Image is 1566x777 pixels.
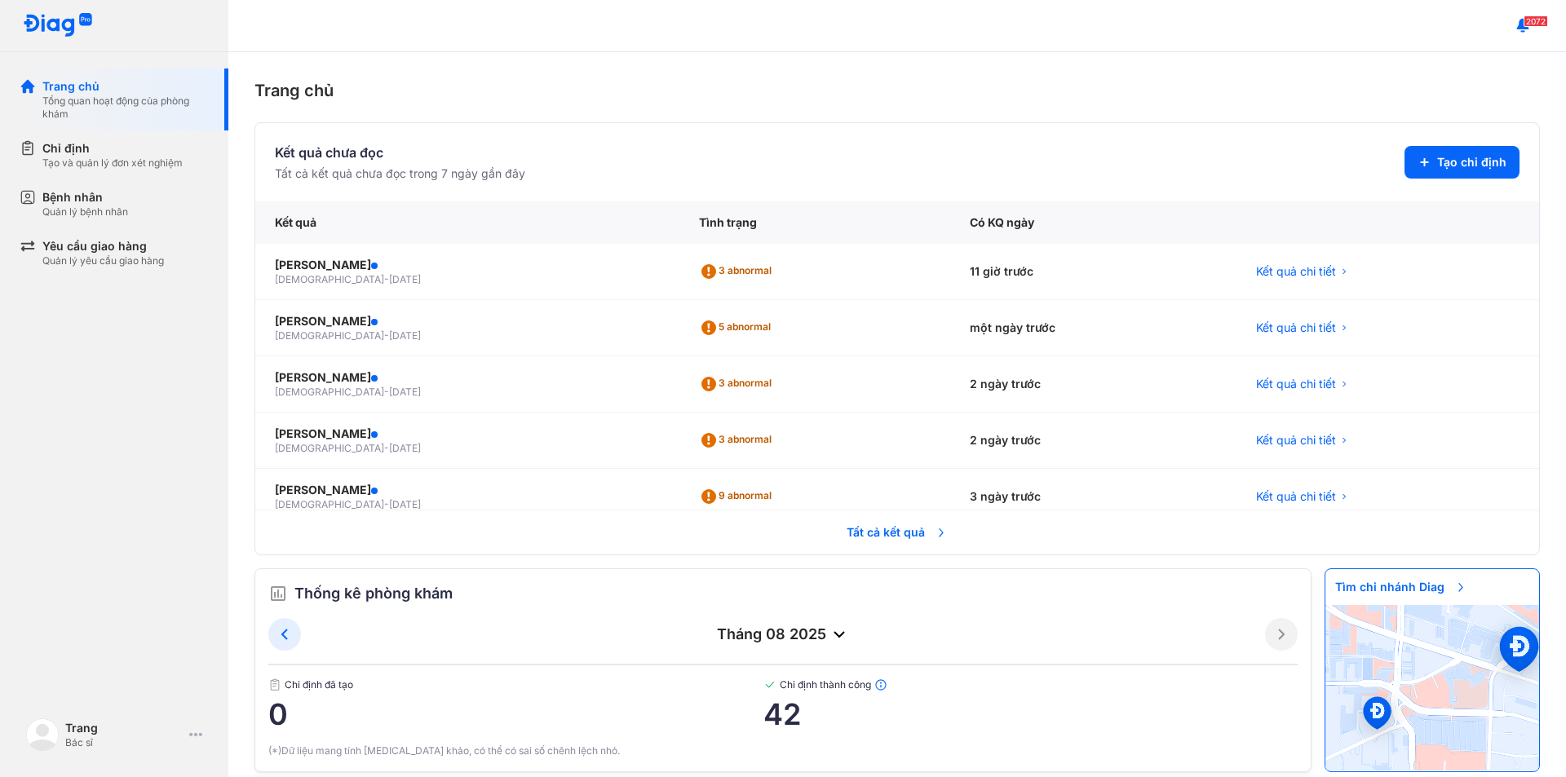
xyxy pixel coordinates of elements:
div: [PERSON_NAME] [275,369,660,386]
div: Quản lý bệnh nhân [42,205,128,219]
span: - [384,386,389,398]
span: [DATE] [389,386,421,398]
div: Tất cả kết quả chưa đọc trong 7 ngày gần đây [275,166,525,182]
div: Tình trạng [679,201,950,244]
button: Tạo chỉ định [1405,146,1520,179]
div: Có KQ ngày [950,201,1236,244]
span: - [384,273,389,285]
div: Kết quả [255,201,679,244]
span: Tìm chi nhánh Diag [1325,569,1477,605]
div: Quản lý yêu cầu giao hàng [42,254,164,267]
span: [DEMOGRAPHIC_DATA] [275,329,384,342]
div: Tạo và quản lý đơn xét nghiệm [42,157,183,170]
img: document.50c4cfd0.svg [268,678,281,691]
span: [DATE] [389,498,421,510]
div: 3 abnormal [699,371,778,397]
img: checked-green.01cc79e0.svg [763,678,776,691]
img: order.5a6da16c.svg [268,584,288,603]
div: [PERSON_NAME] [275,257,660,273]
span: Thống kê phòng khám [294,582,453,605]
span: Kết quả chi tiết [1256,263,1336,280]
div: 3 ngày trước [950,469,1236,525]
div: 2 ngày trước [950,356,1236,413]
span: [DEMOGRAPHIC_DATA] [275,498,384,510]
div: 2 ngày trước [950,413,1236,469]
div: [PERSON_NAME] [275,313,660,329]
span: Kết quả chi tiết [1256,488,1336,505]
span: 2072 [1524,15,1548,27]
span: - [384,498,389,510]
div: 3 abnormal [699,427,778,453]
span: [DEMOGRAPHIC_DATA] [275,273,384,285]
span: Tạo chỉ định [1437,154,1506,170]
div: 5 abnormal [699,315,777,341]
span: Kết quả chi tiết [1256,376,1336,392]
img: logo [23,13,93,38]
div: (*)Dữ liệu mang tính [MEDICAL_DATA] khảo, có thể có sai số chênh lệch nhỏ. [268,744,1298,758]
span: [DEMOGRAPHIC_DATA] [275,442,384,454]
div: Tổng quan hoạt động của phòng khám [42,95,209,121]
div: Chỉ định [42,140,183,157]
span: [DATE] [389,329,421,342]
span: [DEMOGRAPHIC_DATA] [275,386,384,398]
div: Yêu cầu giao hàng [42,238,164,254]
img: info.7e716105.svg [874,678,887,691]
span: Chỉ định thành công [763,678,1298,691]
span: 0 [268,698,763,731]
span: Kết quả chi tiết [1256,320,1336,336]
img: logo [26,718,59,751]
div: [PERSON_NAME] [275,482,660,498]
span: - [384,442,389,454]
span: [DATE] [389,442,421,454]
span: Kết quả chi tiết [1256,432,1336,448]
div: Trang chủ [42,78,209,95]
span: Chỉ định đã tạo [268,678,763,691]
div: Kết quả chưa đọc [275,143,525,162]
div: Trang [65,720,183,736]
div: 9 abnormal [699,483,778,510]
div: [PERSON_NAME] [275,426,660,442]
div: một ngày trước [950,300,1236,356]
span: Tất cả kết quả [837,514,958,550]
span: 42 [763,698,1298,731]
span: - [384,329,389,342]
div: tháng 08 2025 [301,625,1265,644]
div: 3 abnormal [699,258,778,285]
div: Trang chủ [254,78,1540,103]
div: Bác sĩ [65,736,183,749]
span: [DATE] [389,273,421,285]
div: 11 giờ trước [950,244,1236,300]
div: Bệnh nhân [42,189,128,205]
